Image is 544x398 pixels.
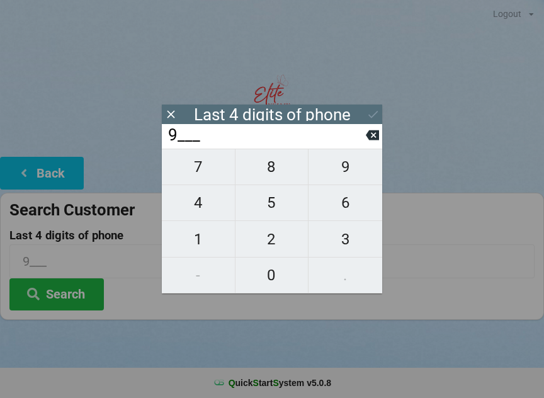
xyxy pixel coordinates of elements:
[309,190,382,216] span: 6
[235,262,309,288] span: 0
[235,185,309,221] button: 5
[162,190,235,216] span: 4
[235,226,309,253] span: 2
[309,154,382,180] span: 9
[162,154,235,180] span: 7
[235,258,309,293] button: 0
[235,190,309,216] span: 5
[309,149,382,185] button: 9
[162,226,235,253] span: 1
[309,185,382,221] button: 6
[162,221,235,257] button: 1
[235,149,309,185] button: 8
[309,221,382,257] button: 3
[162,185,235,221] button: 4
[235,221,309,257] button: 2
[194,108,351,121] div: Last 4 digits of phone
[162,149,235,185] button: 7
[309,226,382,253] span: 3
[235,154,309,180] span: 8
